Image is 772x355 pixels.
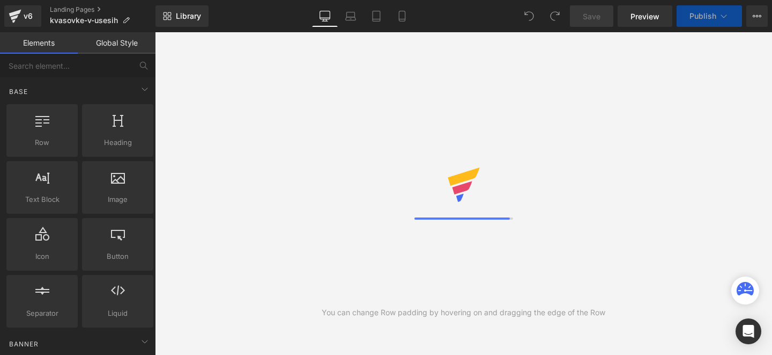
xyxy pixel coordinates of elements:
[618,5,672,27] a: Preview
[322,307,605,318] div: You can change Row padding by hovering on and dragging the edge of the Row
[544,5,566,27] button: Redo
[8,339,40,349] span: Banner
[85,251,150,262] span: Button
[389,5,415,27] a: Mobile
[4,5,41,27] a: v6
[746,5,768,27] button: More
[518,5,540,27] button: Undo
[10,308,75,319] span: Separator
[10,137,75,148] span: Row
[10,194,75,205] span: Text Block
[363,5,389,27] a: Tablet
[736,318,761,344] div: Open Intercom Messenger
[78,32,155,54] a: Global Style
[21,9,35,23] div: v6
[85,308,150,319] span: Liquid
[85,137,150,148] span: Heading
[689,12,716,20] span: Publish
[583,11,600,22] span: Save
[10,251,75,262] span: Icon
[85,194,150,205] span: Image
[338,5,363,27] a: Laptop
[312,5,338,27] a: Desktop
[50,5,155,14] a: Landing Pages
[677,5,742,27] button: Publish
[176,11,201,21] span: Library
[630,11,659,22] span: Preview
[155,5,209,27] a: New Library
[8,86,29,97] span: Base
[50,16,118,25] span: kvasovke-v-usesih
